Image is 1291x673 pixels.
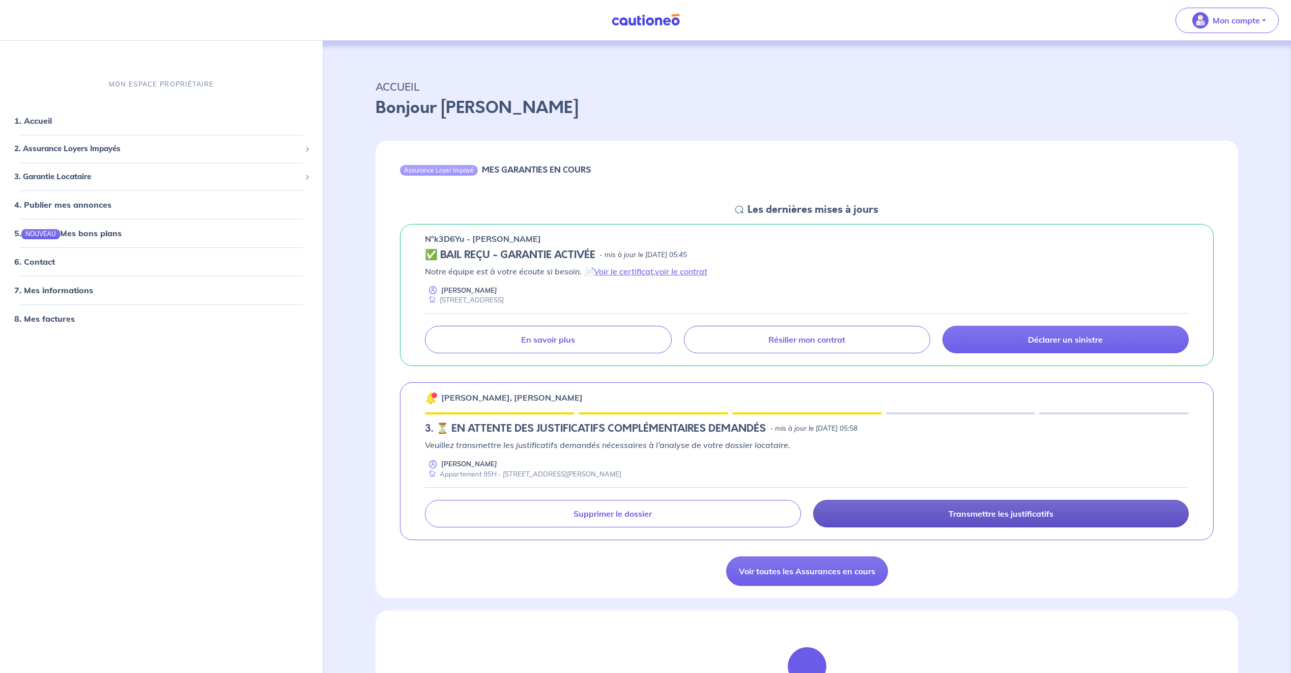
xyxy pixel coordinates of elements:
[14,143,301,155] span: 2. Assurance Loyers Impayés
[655,266,707,276] a: voir le contrat
[770,424,857,434] p: - mis à jour le [DATE] 05:58
[482,165,591,175] h6: MES GARANTIES EN COURS
[942,326,1189,353] a: Déclarer un sinistre
[425,233,541,245] p: n°k3D6Yu - [PERSON_NAME]
[4,194,319,215] div: 4. Publier mes annonces
[425,439,1189,451] p: Veuillez transmettre les justificatifs demandés nécessaires à l’analyse de votre dossier locataire.
[4,139,319,159] div: 2. Assurance Loyers Impayés
[684,326,930,353] a: Résilier mon contrat
[14,171,301,183] span: 3. Garantie Locataire
[425,423,1189,435] div: state: DOCUMENTS-INCOMPLETE, Context: NEW,CHOOSE-CERTIFICATE,RELATIONSHIP,LESSOR-DOCUMENTS
[425,326,671,353] a: En savoir plus
[521,334,575,345] p: En savoir plus
[599,250,687,260] p: - mis à jour le [DATE] 05:45
[608,14,684,26] img: Cautioneo
[949,509,1053,519] p: Transmettre les justificatifs
[425,295,504,305] div: [STREET_ADDRESS]
[594,266,653,276] a: Voir le certificat
[4,110,319,131] div: 1. Accueil
[14,116,52,126] a: 1. Accueil
[441,459,497,469] p: [PERSON_NAME]
[768,334,845,345] p: Résilier mon contrat
[1028,334,1103,345] p: Déclarer un sinistre
[14,228,122,238] a: 5.NOUVEAUMes bons plans
[748,204,878,216] h5: Les dernières mises à jours
[425,500,800,527] a: Supprimer le dossier
[376,77,1238,96] p: ACCUEIL
[425,469,621,479] div: Appartement 95H - [STREET_ADDRESS][PERSON_NAME]
[14,200,111,210] a: 4. Publier mes annonces
[813,500,1189,527] a: Transmettre les justificatifs
[4,223,319,243] div: 5.NOUVEAUMes bons plans
[376,96,1238,120] p: Bonjour [PERSON_NAME]
[425,392,437,404] img: 🔔
[14,286,93,296] a: 7. Mes informations
[4,309,319,329] div: 8. Mes factures
[14,314,75,324] a: 8. Mes factures
[425,265,1189,277] p: Notre équipe est à votre écoute si besoin. 📄 ,
[1192,12,1209,29] img: illu_account_valid_menu.svg
[4,281,319,301] div: 7. Mes informations
[1213,14,1260,26] p: Mon compte
[425,249,1189,261] div: state: CONTRACT-VALIDATED, Context: NEW,MAYBE-CERTIFICATE,ALONE,LESSOR-DOCUMENTS
[573,509,652,519] p: Supprimer le dossier
[425,249,595,261] h5: ✅ BAIL REÇU - GARANTIE ACTIVÉE
[14,257,55,267] a: 6. Contact
[441,391,583,404] p: [PERSON_NAME], [PERSON_NAME]
[441,286,497,295] p: [PERSON_NAME]
[4,167,319,187] div: 3. Garantie Locataire
[400,165,478,175] div: Assurance Loyer Impayé
[425,423,766,435] h5: 3. ⏳️️ EN ATTENTE DES JUSTIFICATIFS COMPLÉMENTAIRES DEMANDÉS
[1175,8,1279,33] button: illu_account_valid_menu.svgMon compte
[4,252,319,272] div: 6. Contact
[726,556,888,586] a: Voir toutes les Assurances en cours
[109,79,214,89] p: MON ESPACE PROPRIÉTAIRE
